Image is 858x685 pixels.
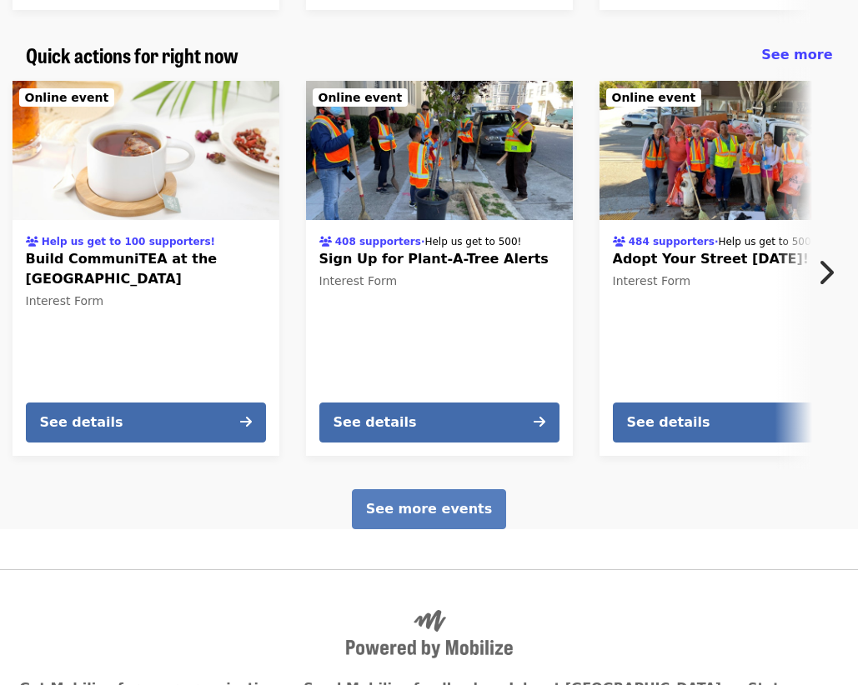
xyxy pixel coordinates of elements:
[366,501,492,517] span: See more events
[319,236,332,247] i: users icon
[803,249,858,296] button: Next item
[424,236,521,247] span: Help us get to 500!
[346,610,513,658] img: Powered by Mobilize
[26,249,266,289] span: Build CommuniTEA at the [GEOGRAPHIC_DATA]
[319,231,522,249] div: ·
[25,91,109,104] span: Online event
[26,40,238,69] span: Quick actions for right now
[613,274,691,287] span: Interest Form
[334,412,417,432] div: See details
[352,501,506,517] a: See more events
[13,81,279,221] img: Build CommuniTEA at the Street Tree Nursery organized by SF Public Works
[306,81,573,456] a: See details for "Sign Up for Plant-A-Tree Alerts"
[627,412,710,432] div: See details
[817,257,834,288] i: chevron-right icon
[40,412,123,432] div: See details
[352,489,506,529] button: See more events
[629,236,715,247] span: 484 supporters
[319,91,403,104] span: Online event
[319,402,559,442] button: See details
[319,249,559,269] span: Sign Up for Plant-A-Tree Alerts
[613,231,815,249] div: ·
[306,81,573,221] img: Sign Up for Plant-A-Tree Alerts organized by SF Public Works
[335,236,421,247] span: 408 supporters
[13,81,279,456] a: See details for "Build CommuniTEA at the Street Tree Nursery"
[26,43,238,67] a: Quick actions for right now
[26,236,38,247] i: users icon
[26,402,266,442] button: See details
[240,414,252,430] i: arrow-right icon
[612,91,696,104] span: Online event
[613,402,853,442] button: See details
[319,274,398,287] span: Interest Form
[613,249,853,269] span: Adopt Your Street [DATE]!
[13,43,846,67] div: Quick actions for right now
[42,236,215,247] span: Help us get to 100 supporters!
[718,236,815,247] span: Help us get to 500!
[761,47,832,62] span: See more
[761,45,832,65] a: See more
[26,294,104,307] span: Interest Form
[534,414,545,430] i: arrow-right icon
[613,236,625,247] i: users icon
